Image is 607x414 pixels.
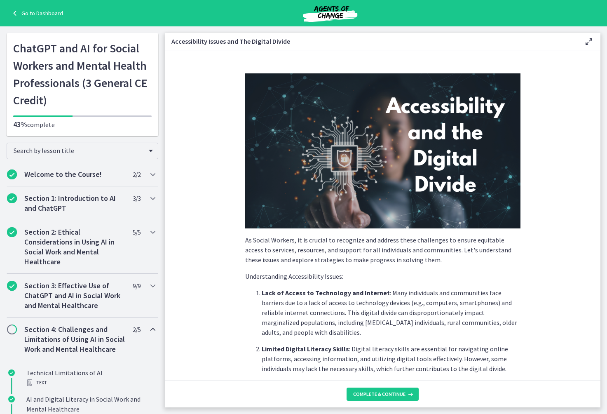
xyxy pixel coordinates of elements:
h2: Section 1: Introduction to AI and ChatGPT [24,193,125,213]
p: complete [13,120,152,129]
p: : Digital literacy skills are essential for navigating online platforms, accessing information, a... [262,344,520,374]
span: 9 / 9 [133,281,141,291]
p: : Many individuals and communities face barriers due to a lack of access to technology devices (e... [262,288,520,337]
button: Complete & continue [347,388,419,401]
strong: Lack of Access to Technology and Internet [262,289,390,297]
img: Slides_for_Title_Slides_for_ChatGPT_and_AI_for_Social_Work_%2815%29.png [245,73,520,228]
img: Agents of Change [281,3,380,23]
i: Completed [7,193,17,203]
i: Completed [8,396,15,402]
strong: Limited Digital Literacy Skills [262,345,349,353]
i: Completed [7,227,17,237]
div: Text [26,378,155,388]
h1: ChatGPT and AI for Social Workers and Mental Health Professionals (3 General CE Credit) [13,40,152,109]
a: Go to Dashboard [10,8,63,18]
div: Search by lesson title [7,143,158,159]
h2: Welcome to the Course! [24,169,125,179]
span: 3 / 3 [133,193,141,203]
p: Understanding Accessibility Issues: [245,271,520,281]
span: Search by lesson title [14,146,145,155]
span: 2 / 5 [133,325,141,334]
h2: Section 4: Challenges and Limitations of Using AI in Social Work and Mental Healthcare [24,325,125,354]
h3: Accessibility Issues and The Digital Divide [171,36,571,46]
span: 5 / 5 [133,227,141,237]
i: Completed [8,369,15,376]
h2: Section 2: Ethical Considerations in Using AI in Social Work and Mental Healthcare [24,227,125,267]
div: Technical Limitations of AI [26,368,155,388]
i: Completed [7,281,17,291]
h2: Section 3: Effective Use of ChatGPT and AI in Social Work and Mental Healthcare [24,281,125,310]
span: 43% [13,120,27,129]
i: Completed [7,169,17,179]
span: 2 / 2 [133,169,141,179]
p: As Social Workers, it is crucial to recognize and address these challenges to ensure equitable ac... [245,235,520,265]
span: Complete & continue [353,391,405,398]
